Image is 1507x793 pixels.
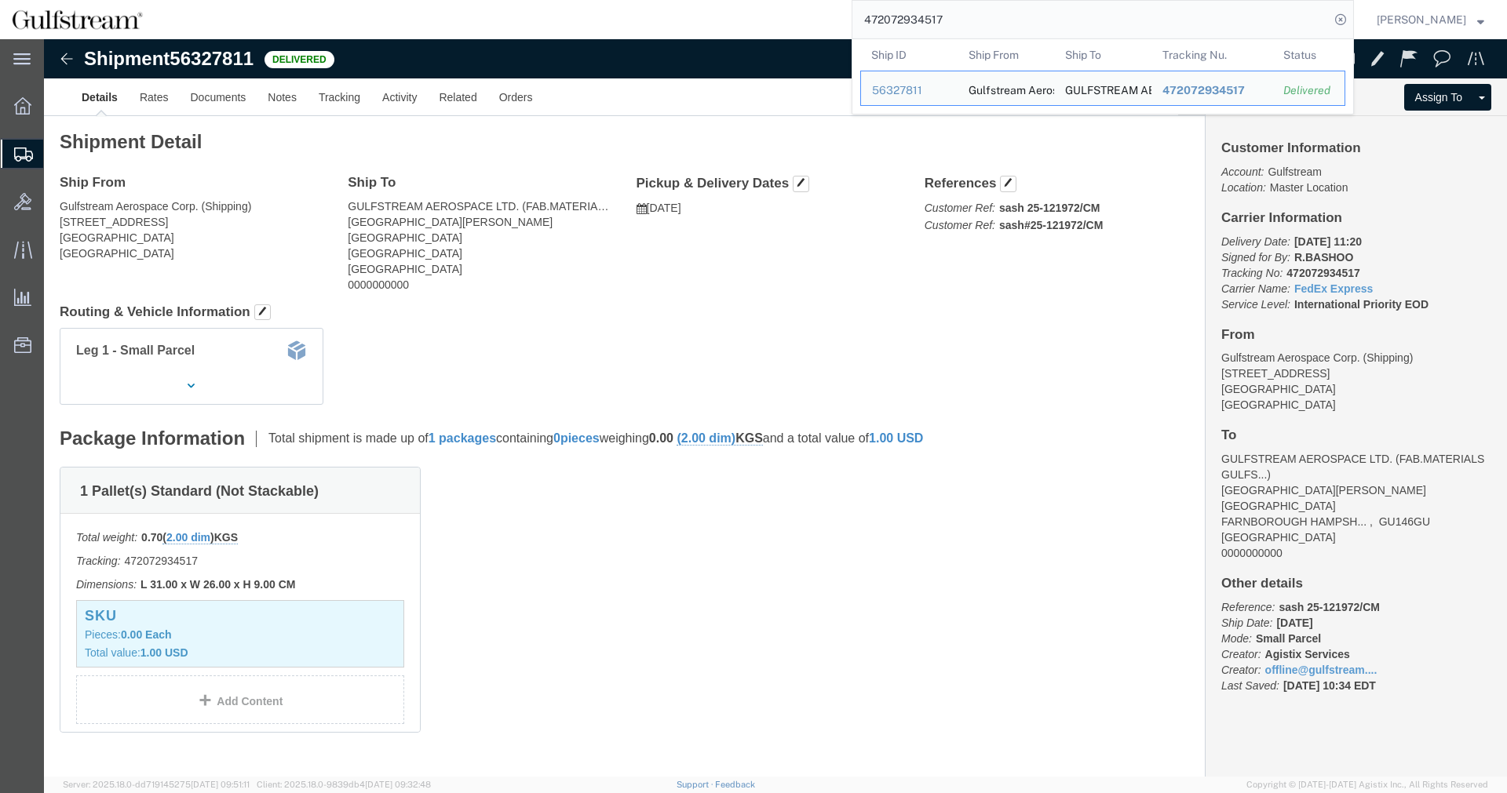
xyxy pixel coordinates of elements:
[1151,39,1273,71] th: Tracking Nu.
[852,1,1330,38] input: Search for shipment number, reference number
[677,780,716,789] a: Support
[1283,82,1334,99] div: Delivered
[715,780,755,789] a: Feedback
[958,39,1055,71] th: Ship From
[44,39,1507,777] iframe: FS Legacy Container
[860,39,958,71] th: Ship ID
[1065,71,1140,105] div: GULFSTREAM AEROSPACE LTD.
[11,8,144,31] img: logo
[1272,39,1345,71] th: Status
[1162,82,1262,99] div: 472072934517
[63,780,250,789] span: Server: 2025.18.0-dd719145275
[872,82,947,99] div: 56327811
[1377,11,1466,28] span: Jene Middleton
[969,71,1044,105] div: Gulfstream Aerospace Corp.
[1376,10,1485,29] button: [PERSON_NAME]
[257,780,431,789] span: Client: 2025.18.0-9839db4
[860,39,1353,114] table: Search Results
[1054,39,1151,71] th: Ship To
[365,780,431,789] span: [DATE] 09:32:48
[1162,84,1245,96] span: 472072934517
[1246,778,1488,791] span: Copyright © [DATE]-[DATE] Agistix Inc., All Rights Reserved
[191,780,250,789] span: [DATE] 09:51:11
